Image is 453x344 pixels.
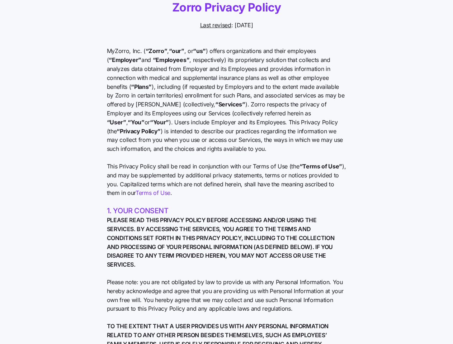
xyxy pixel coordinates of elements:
[131,83,152,90] b: “Plans”
[200,21,253,30] span: : [DATE]
[107,278,346,313] span: Please note: you are not obligated by law to provide us with any Personal Information. You hereby...
[107,162,346,197] span: This Privacy Policy shall be read in conjunction with our Terms of Use (the ), and may be supplem...
[107,216,346,269] span: PLEASE READ THIS PRIVACY POLICY BEFORE ACCESSING AND/OR USING THE SERVICES. BY ACCESSING THE SERV...
[109,56,141,63] b: “Employer”
[169,47,184,54] b: “our”
[200,21,231,29] u: Last revised
[153,56,189,63] b: “Employees”
[107,119,126,126] b: “User”
[107,47,346,153] span: MyZorro, Inc. ( , , or ) offers organizations and their employees ( and , respectively) its propr...
[136,189,170,196] a: Terms of Use
[117,128,161,135] b: “Privacy Policy”
[128,119,144,126] b: “You”
[146,47,167,54] b: “Zorro”
[299,163,343,170] b: “Terms of Use”
[193,47,206,54] b: “us”
[107,206,346,216] h2: 1. YOUR CONSENT
[215,101,245,108] b: “Services”
[150,119,169,126] b: “Your”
